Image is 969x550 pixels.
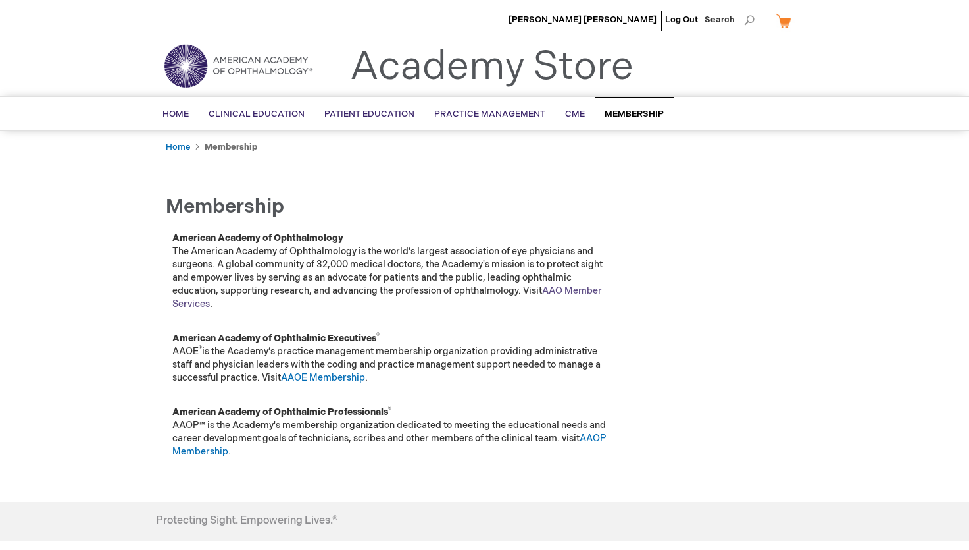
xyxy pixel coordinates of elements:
[565,109,585,119] span: CME
[388,406,391,414] sup: ®
[172,233,343,244] strong: American Academy of Ophthalmology
[172,232,613,311] p: The American Academy of Ophthalmology is the world’s largest association of eye physicians and su...
[172,332,613,385] p: AAOE is the Academy’s practice management membership organization providing administrative staff ...
[350,43,634,91] a: Academy Store
[434,109,545,119] span: Practice Management
[199,345,202,353] sup: ®
[376,332,380,340] sup: ®
[162,109,189,119] span: Home
[509,14,657,25] a: [PERSON_NAME] [PERSON_NAME]
[205,142,257,152] strong: Membership
[605,109,664,119] span: Membership
[166,195,284,219] span: Membership
[705,7,755,33] span: Search
[209,109,305,119] span: Clinical Education
[665,14,698,25] a: Log Out
[156,515,337,527] h4: Protecting Sight. Empowering Lives.®
[172,406,391,418] strong: American Academy of Ophthalmic Professionals
[324,109,414,119] span: Patient Education
[281,372,365,383] a: AAOE Membership
[172,333,380,344] strong: American Academy of Ophthalmic Executives
[166,142,190,152] a: Home
[172,406,613,458] p: AAOP™ is the Academy's membership organization dedicated to meeting the educational needs and car...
